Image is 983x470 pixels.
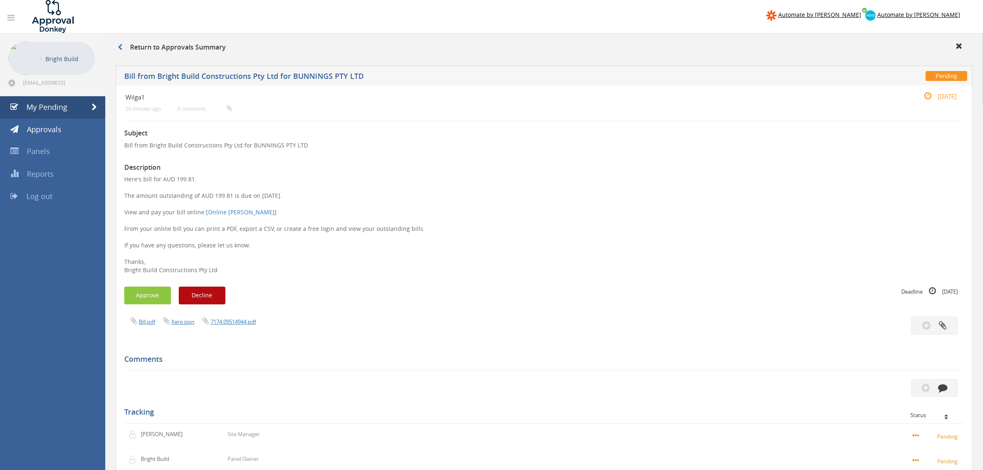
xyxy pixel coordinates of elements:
button: Decline [179,287,225,304]
p: Bill from Bright Build Constructions Pty Ltd for BUNNINGS PTY LTD [124,141,964,150]
img: user-icon.png [128,456,141,464]
span: Panels [27,146,50,156]
h4: Wilga1 [126,94,823,101]
small: 0 comments... [178,106,232,112]
span: My Pending [26,102,67,112]
span: Approvals [27,124,62,134]
p: Panel Owner [227,455,259,463]
img: user-icon.png [128,430,141,439]
span: Log out [26,191,52,201]
small: Pending [912,456,960,465]
button: Approve [124,287,171,304]
p: Here's bill for AUD 199.81. The amount outstanding of AUD 199.81 is due on [DATE]. View and pay y... [124,175,964,274]
small: 29 minutes ago [126,106,161,112]
p: Bright Build [45,54,91,64]
a: Bill.pdf [139,318,155,325]
a: 7174.09514944.pdf [211,318,256,325]
img: xero-logo.png [865,10,876,21]
p: Site Manager [227,430,260,438]
span: Automate by [PERSON_NAME] [877,11,960,19]
img: zapier-logomark.png [766,10,777,21]
small: [DATE] [915,92,957,101]
p: [PERSON_NAME] [141,430,188,438]
span: [EMAIL_ADDRESS][DOMAIN_NAME] [23,79,93,86]
span: Pending [926,71,967,81]
h3: Subject [124,130,964,137]
span: Reports [27,169,54,179]
h3: Return to Approvals Summary [118,44,226,51]
span: Automate by [PERSON_NAME] [778,11,861,19]
div: Status [910,412,958,418]
a: [Online [PERSON_NAME]] [206,208,277,216]
h5: Comments [124,355,958,363]
h5: Tracking [124,408,958,416]
a: Xero.json [171,318,194,325]
h3: Description [124,164,964,171]
small: Pending [912,432,960,441]
small: Deadline [DATE] [901,287,958,296]
p: Bright Build [141,455,188,463]
h5: Bill from Bright Build Constructions Pty Ltd for BUNNINGS PTY LTD [124,72,713,83]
